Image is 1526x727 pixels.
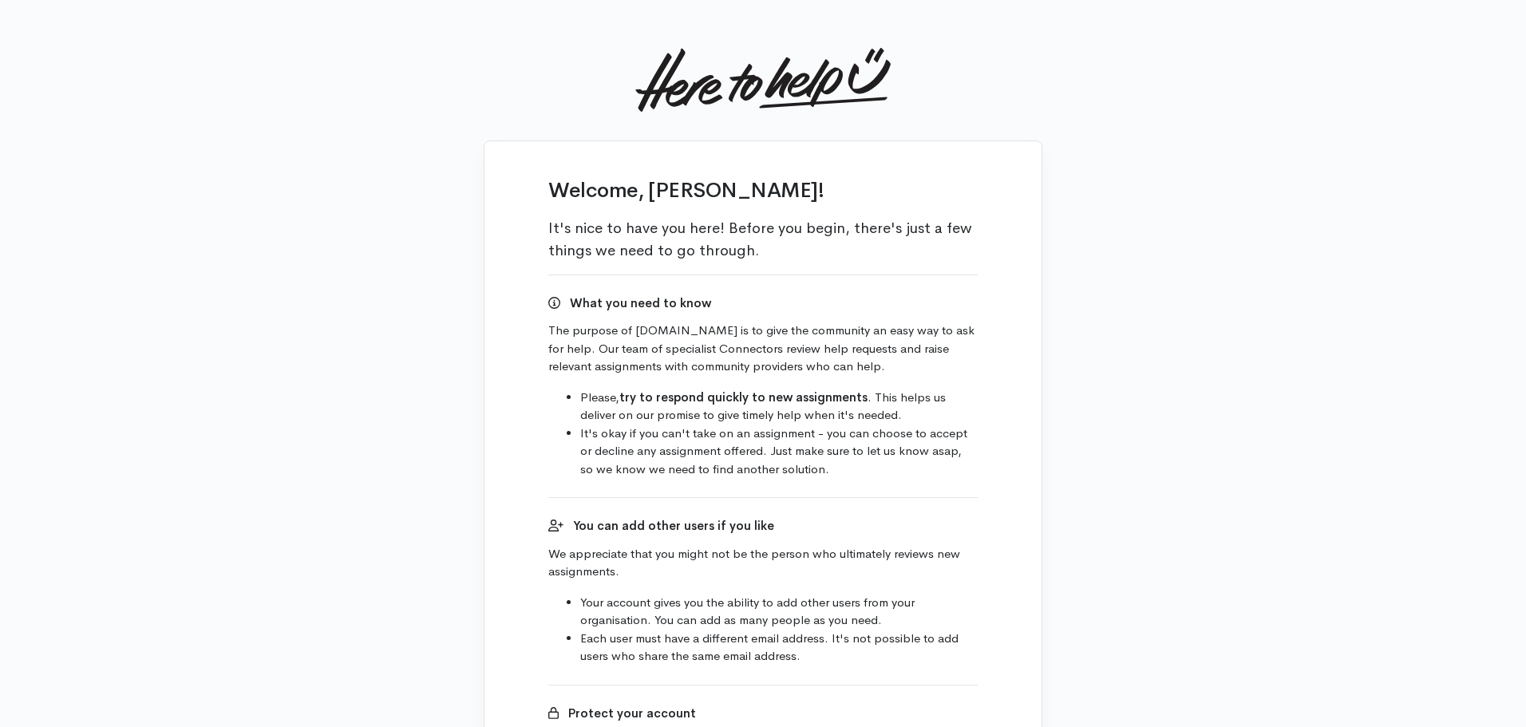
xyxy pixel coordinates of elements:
[570,295,711,310] b: What you need to know
[548,217,978,262] p: It's nice to have you here! Before you begin, there's just a few things we need to go through.
[580,389,978,425] li: Please, . This helps us deliver on our promise to give timely help when it's needed.
[573,518,774,533] b: You can add other users if you like
[580,630,978,666] li: Each user must have a different email address. It's not possible to add users who share the same ...
[548,322,978,376] p: The purpose of [DOMAIN_NAME] is to give the community an easy way to ask for help. Our team of sp...
[568,705,696,721] b: Protect your account
[635,48,890,112] img: Here to help u
[548,545,978,581] p: We appreciate that you might not be the person who ultimately reviews new assignments.
[580,425,978,479] li: It's okay if you can't take on an assignment - you can choose to accept or decline any assignment...
[548,180,978,203] h1: Welcome, [PERSON_NAME]!
[619,389,868,405] b: try to respond quickly to new assignments
[580,594,978,630] li: Your account gives you the ability to add other users from your organisation. You can add as many...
